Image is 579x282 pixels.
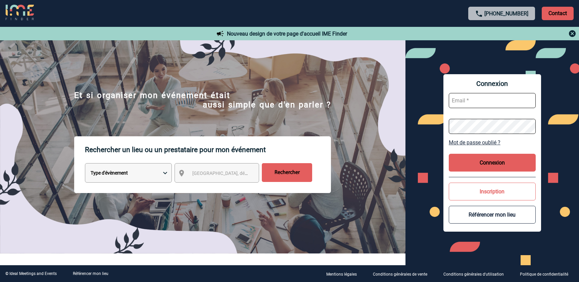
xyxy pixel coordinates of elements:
a: Politique de confidentialité [515,271,579,277]
p: Mentions légales [326,272,357,277]
img: call-24-px.png [475,10,483,18]
span: [GEOGRAPHIC_DATA], département, région... [192,171,286,176]
p: Contact [542,7,574,20]
p: Politique de confidentialité [520,272,568,277]
p: Rechercher un lieu ou un prestataire pour mon événement [85,136,331,163]
button: Connexion [449,154,536,172]
p: Conditions générales d'utilisation [443,272,504,277]
a: Référencer mon lieu [73,271,108,276]
a: Conditions générales de vente [368,271,438,277]
p: Conditions générales de vente [373,272,427,277]
a: Mot de passe oublié ? [449,139,536,146]
span: Connexion [449,80,536,88]
a: Mentions légales [321,271,368,277]
div: © Ideal Meetings and Events [5,271,57,276]
a: Conditions générales d'utilisation [438,271,515,277]
a: [PHONE_NUMBER] [484,10,528,17]
button: Référencer mon lieu [449,206,536,224]
button: Inscription [449,183,536,200]
input: Email * [449,93,536,108]
input: Rechercher [262,163,312,182]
